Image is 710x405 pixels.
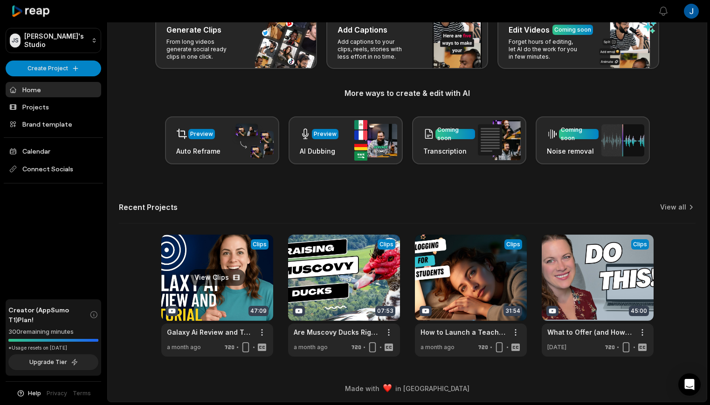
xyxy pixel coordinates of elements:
div: Preview [190,130,213,138]
div: *Usage resets on [DATE] [8,344,98,351]
h3: More ways to create & edit with AI [119,88,696,99]
a: Terms [73,389,91,398]
a: View all [660,202,686,212]
h3: Auto Reframe [176,146,221,156]
div: JS [10,34,21,47]
p: From long videos generate social ready clips in one click. [166,38,239,61]
a: Brand template [6,116,101,132]
img: heart emoji [383,384,392,392]
p: Add captions to your clips, reels, stories with less effort in no time. [338,38,410,61]
h3: Add Captions [338,24,387,35]
a: What to Offer (and How) to Get Students on Your Email List [547,327,633,337]
a: How to Launch a Teacher Blog That Attracts Students While You Sleep [420,327,506,337]
button: Upgrade Tier [8,354,98,370]
div: Open Intercom Messenger [678,373,701,396]
p: [PERSON_NAME]'s Studio [24,32,88,49]
div: 300 remaining minutes [8,327,98,337]
a: Calendar [6,143,101,159]
img: ai_dubbing.png [354,120,397,161]
span: Creator (AppSumo T1) Plan! [8,305,90,324]
h3: Transcription [423,146,475,156]
h3: Edit Videos [509,24,550,35]
img: transcription.png [478,120,521,160]
img: noise_removal.png [601,124,644,156]
h3: Noise removal [547,146,599,156]
a: Privacy [47,389,67,398]
span: Connect Socials [6,161,101,177]
a: Galaxy Ai Review and Tutorial [167,327,253,337]
button: Create Project [6,61,101,76]
span: Help [28,389,41,398]
img: auto_reframe.png [231,122,274,159]
p: Forget hours of editing, let AI do the work for you in few minutes. [509,38,581,61]
h3: Generate Clips [166,24,221,35]
button: Help [16,389,41,398]
div: Preview [314,130,337,138]
a: Are Muscovy Ducks Right for Your Homestead? [294,327,379,337]
div: Coming soon [554,26,591,34]
div: Coming soon [561,126,597,142]
a: Home [6,82,101,97]
h2: Recent Projects [119,202,178,212]
div: Made with in [GEOGRAPHIC_DATA] [116,384,698,393]
h3: AI Dubbing [300,146,338,156]
div: Coming soon [437,126,473,142]
a: Projects [6,99,101,115]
